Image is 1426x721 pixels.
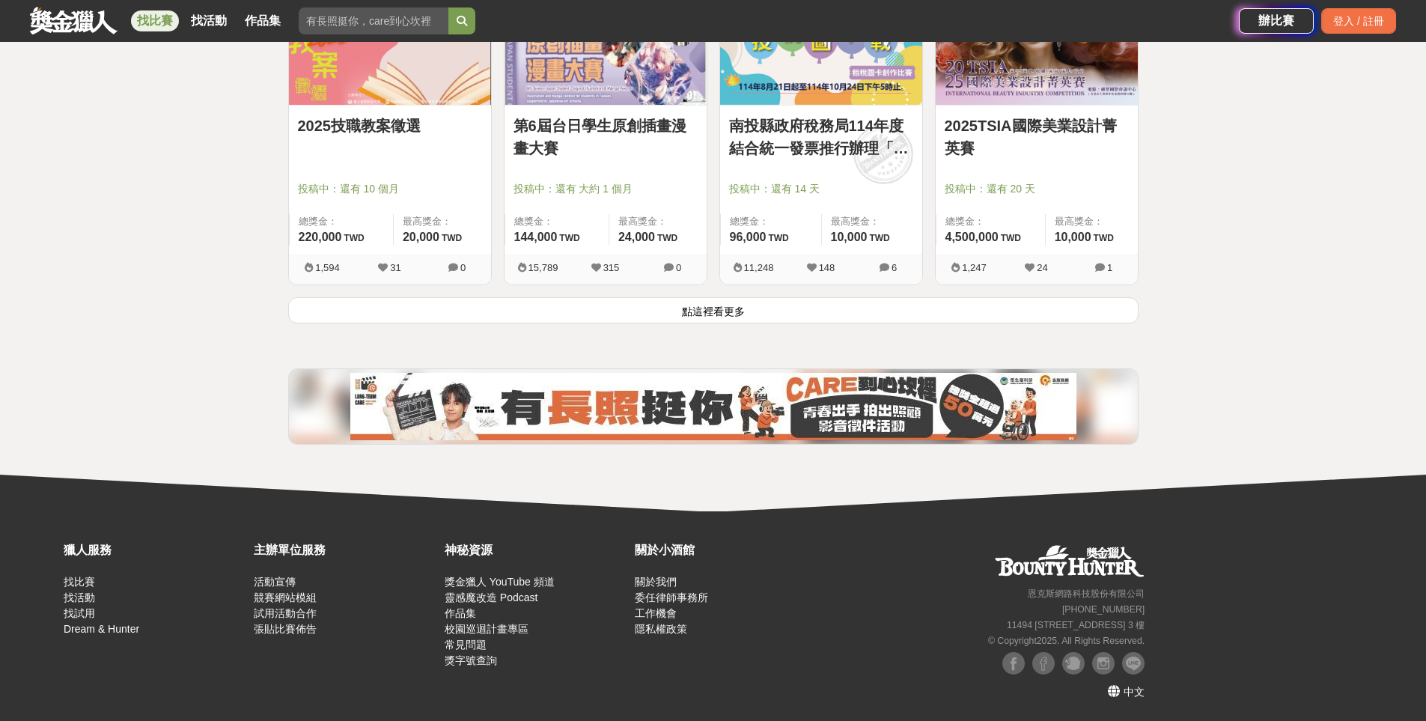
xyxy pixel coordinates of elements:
[729,181,913,197] span: 投稿中：還有 14 天
[559,233,579,243] span: TWD
[299,214,384,229] span: 總獎金：
[64,541,246,559] div: 獵人服務
[1002,652,1025,675] img: Facebook
[831,231,868,243] span: 10,000
[1001,233,1021,243] span: TWD
[64,607,95,619] a: 找試用
[350,373,1076,440] img: 0454c82e-88f2-4dcc-9ff1-cb041c249df3.jpg
[869,233,889,243] span: TWD
[945,115,1129,159] a: 2025TSIA國際美業設計菁英賽
[445,576,555,588] a: 獎金獵人 YouTube 頻道
[403,214,482,229] span: 最高獎金：
[445,654,497,666] a: 獎字號查詢
[445,591,537,603] a: 靈感魔改造 Podcast
[945,214,1036,229] span: 總獎金：
[442,233,462,243] span: TWD
[1062,652,1085,675] img: Plurk
[1032,652,1055,675] img: Facebook
[528,262,558,273] span: 15,789
[768,233,788,243] span: TWD
[254,591,317,603] a: 競賽網站模組
[676,262,681,273] span: 0
[635,591,708,603] a: 委任律師事務所
[618,214,698,229] span: 最高獎金：
[1037,262,1047,273] span: 24
[254,541,436,559] div: 主辦單位服務
[185,10,233,31] a: 找活動
[1055,214,1129,229] span: 最高獎金：
[298,115,482,137] a: 2025技職教案徵選
[635,576,677,588] a: 關於我們
[298,181,482,197] span: 投稿中：還有 10 個月
[403,231,439,243] span: 20,000
[603,262,620,273] span: 315
[1239,8,1314,34] a: 辦比賽
[819,262,835,273] span: 148
[460,262,466,273] span: 0
[1094,233,1114,243] span: TWD
[1062,604,1145,615] small: [PHONE_NUMBER]
[744,262,774,273] span: 11,248
[514,115,698,159] a: 第6屆台日學生原創插畫漫畫大賽
[239,10,287,31] a: 作品集
[1122,652,1145,675] img: LINE
[1124,686,1145,698] span: 中文
[445,607,476,619] a: 作品集
[288,297,1139,323] button: 點這裡看更多
[962,262,987,273] span: 1,247
[730,214,812,229] span: 總獎金：
[892,262,897,273] span: 6
[945,231,999,243] span: 4,500,000
[131,10,179,31] a: 找比賽
[945,181,1129,197] span: 投稿中：還有 20 天
[299,7,448,34] input: 有長照挺你，care到心坎裡！青春出手，拍出照顧 影音徵件活動
[635,541,817,559] div: 關於小酒館
[445,623,528,635] a: 校園巡迴計畫專區
[445,639,487,651] a: 常見問題
[618,231,655,243] span: 24,000
[514,231,558,243] span: 144,000
[635,607,677,619] a: 工作機會
[1321,8,1396,34] div: 登入 / 註冊
[657,233,677,243] span: TWD
[64,591,95,603] a: 找活動
[344,233,364,243] span: TWD
[299,231,342,243] span: 220,000
[635,623,687,635] a: 隱私權政策
[831,214,913,229] span: 最高獎金：
[1028,588,1145,599] small: 恩克斯網路科技股份有限公司
[1092,652,1115,675] img: Instagram
[315,262,340,273] span: 1,594
[254,576,296,588] a: 活動宣傳
[988,636,1145,646] small: © Copyright 2025 . All Rights Reserved.
[1107,262,1112,273] span: 1
[514,181,698,197] span: 投稿中：還有 大約 1 個月
[64,623,139,635] a: Dream & Hunter
[390,262,400,273] span: 31
[64,576,95,588] a: 找比賽
[1055,231,1091,243] span: 10,000
[514,214,600,229] span: 總獎金：
[1007,620,1145,630] small: 11494 [STREET_ADDRESS] 3 樓
[730,231,767,243] span: 96,000
[254,607,317,619] a: 試用活動合作
[729,115,913,159] a: 南投縣政府稅務局114年度結合統一發票推行辦理「投稅圖卡戰」租稅圖卡創作比賽
[254,623,317,635] a: 張貼比賽佈告
[445,541,627,559] div: 神秘資源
